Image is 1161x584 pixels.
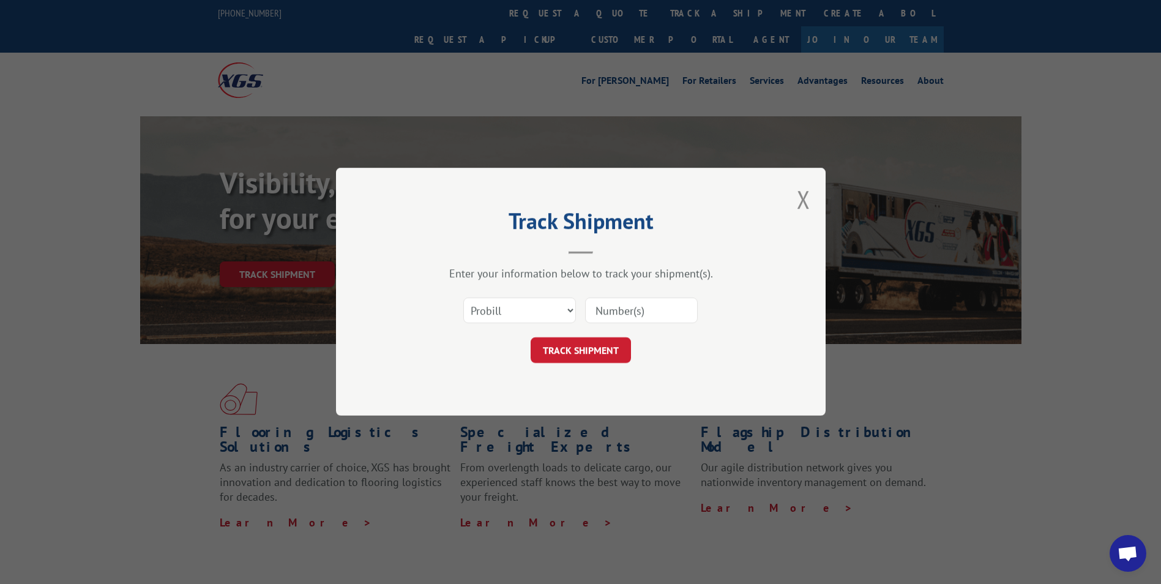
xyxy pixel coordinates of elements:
[397,267,764,281] div: Enter your information below to track your shipment(s).
[531,338,631,364] button: TRACK SHIPMENT
[797,183,810,215] button: Close modal
[585,298,698,324] input: Number(s)
[397,212,764,236] h2: Track Shipment
[1110,535,1146,572] div: Open chat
